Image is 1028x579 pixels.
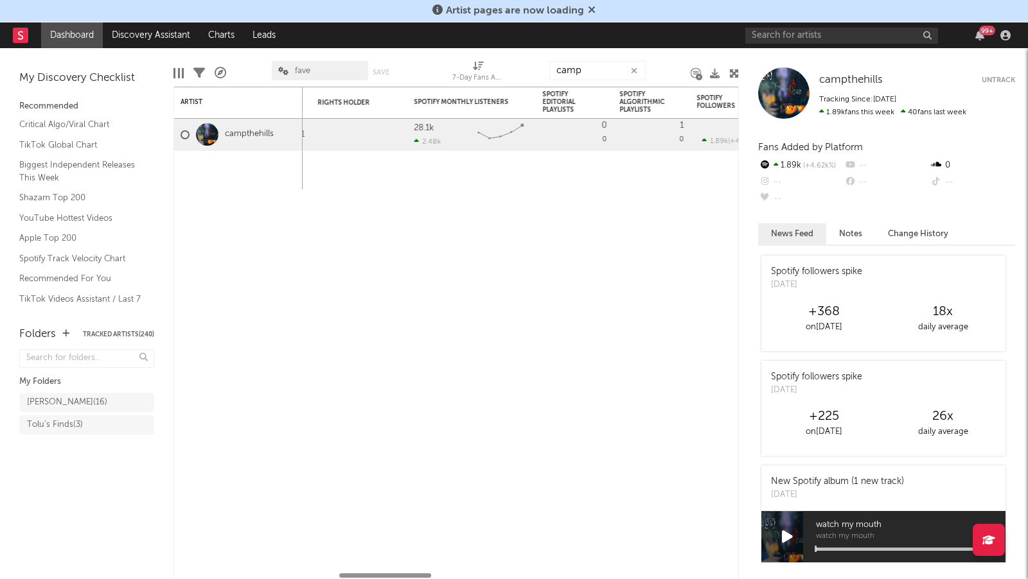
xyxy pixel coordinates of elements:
a: TikTok Global Chart [19,138,141,152]
div: Edit Columns [173,55,184,92]
button: Tracked Artists(240) [83,331,154,338]
div: [DATE] [771,384,862,397]
div: 28.1k [414,124,434,132]
a: Spotify Track Velocity Chart [19,252,141,266]
button: 99+ [975,30,984,40]
div: Filters [193,55,205,92]
div: ( ) [702,137,761,145]
div: New Spotify album (1 new track) [771,475,904,488]
span: Dismiss [588,6,596,16]
div: on [DATE] [765,320,883,335]
div: A&R Pipeline [215,55,226,92]
a: Biggest Independent Releases This Week [19,158,141,184]
div: 0 [619,119,684,150]
a: TikTok Videos Assistant / Last 7 Days - Top [19,292,141,318]
div: Artist [181,98,277,106]
a: campthehills [819,74,883,87]
span: watch my mouth [816,517,1006,533]
div: +225 [765,409,883,424]
span: 40 fans last week [819,108,966,116]
a: [PERSON_NAME](16) [19,393,154,412]
div: [DATE] [771,488,904,501]
div: Spotify Monthly Listeners [414,98,510,106]
div: 7-Day Fans Added (7-Day Fans Added) [452,71,504,86]
span: fave [295,67,310,75]
div: on [DATE] [765,424,883,440]
div: -- [758,191,844,207]
a: Dashboard [41,22,103,48]
a: YouTube Hottest Videos [19,211,141,225]
div: Tolu's Finds ( 3 ) [27,417,83,433]
span: Fans Added by Platform [758,143,863,152]
div: 26 x [883,409,1002,424]
input: Search for artists [745,28,938,44]
input: Search for folders... [19,349,154,368]
div: 1 [680,121,684,130]
div: Recommended [19,99,154,114]
div: [PERSON_NAME] ( 16 ) [27,395,107,410]
div: 0 [601,121,607,130]
div: -- [844,174,929,191]
div: [DATE] [771,279,862,291]
svg: Chart title [472,119,529,151]
div: 2.48k [414,137,441,146]
span: +4.62k % [801,162,836,169]
span: campthehills [819,74,883,85]
div: Spotify followers spike [771,370,862,384]
div: 0 [930,157,1015,174]
div: Spotify Followers [696,94,741,110]
div: 1.89k [758,157,844,174]
div: -- [930,174,1015,191]
a: Discovery Assistant [103,22,199,48]
span: 1.89k fans this week [819,108,894,116]
button: Change History [875,223,961,245]
button: Save [373,69,389,76]
a: Charts [199,22,244,48]
div: My Folders [19,374,154,390]
div: Spotify Editorial Playlists [542,91,587,114]
span: watch my mouth [816,533,1006,540]
a: Apple Top 200 [19,231,141,245]
span: 1.89k [710,138,728,145]
div: 18 x [883,304,1002,320]
a: Recommended For You [19,272,141,286]
a: Leads [244,22,285,48]
div: Folders [19,327,56,342]
button: Untrack [982,74,1015,87]
div: Spotify Algorithmic Playlists [619,91,664,114]
div: daily average [883,424,1002,440]
div: 7-Day Fans Added (7-Day Fans Added) [452,55,504,92]
div: My Discovery Checklist [19,71,154,86]
div: -- [758,174,844,191]
a: Shazam Top 200 [19,191,141,205]
button: News Feed [758,223,826,245]
div: daily average [883,320,1002,335]
button: Notes [826,223,875,245]
span: Tracking Since: [DATE] [819,96,896,103]
div: -- [844,157,929,174]
div: Spotify followers spike [771,265,862,279]
a: campthehills [225,129,274,140]
a: Critical Algo/Viral Chart [19,117,141,132]
div: 0 [542,119,607,150]
div: 73.1 [253,127,305,143]
span: Artist pages are now loading [446,6,584,16]
a: Tolu's Finds(3) [19,415,154,435]
input: Search... [549,61,646,80]
div: +368 [765,304,883,320]
div: Rights Holder [317,99,382,107]
div: 99 + [979,26,995,35]
span: +4.62k % [730,138,759,145]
